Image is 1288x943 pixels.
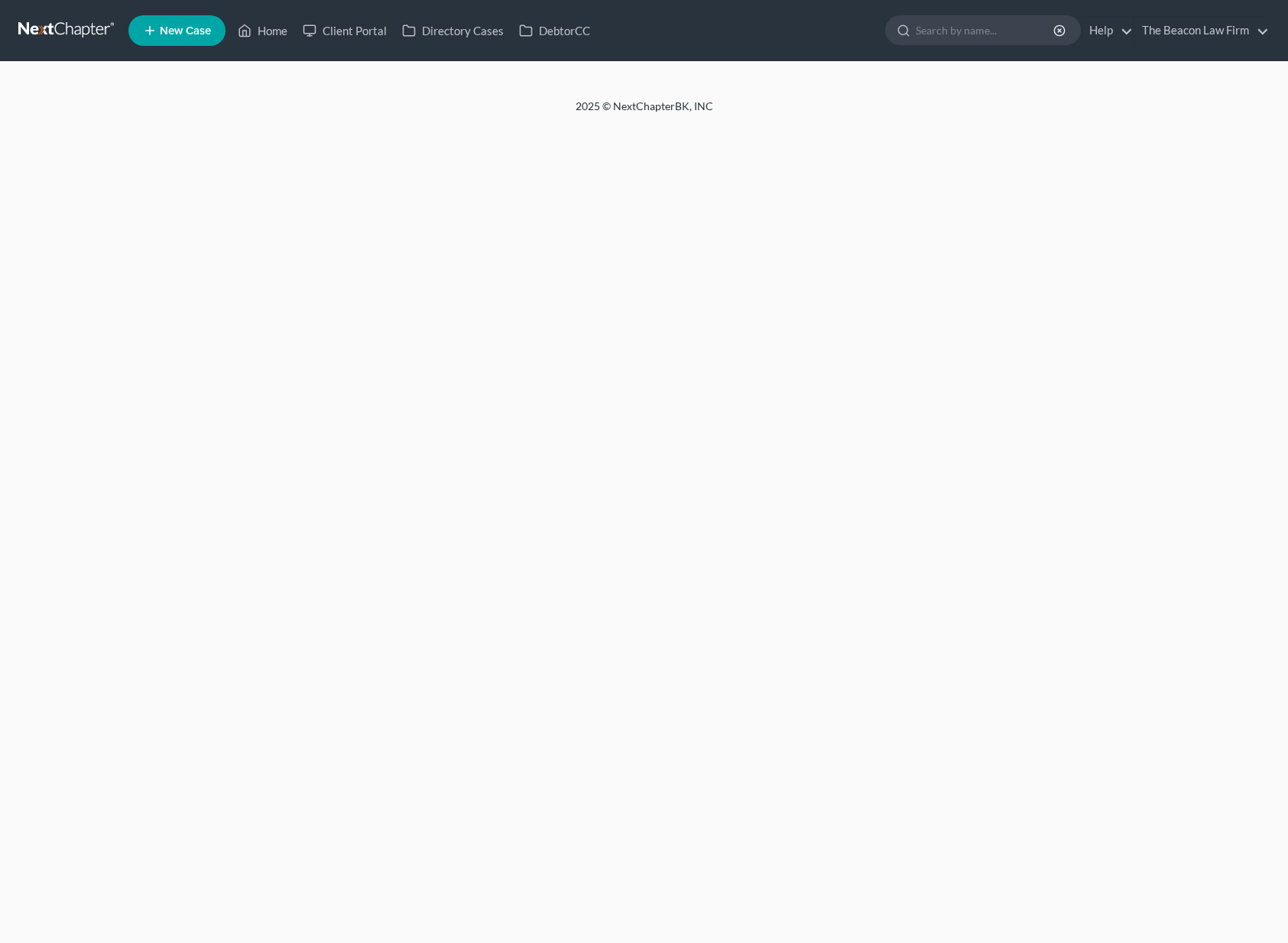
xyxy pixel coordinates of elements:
[1082,17,1133,44] a: Help
[295,17,394,44] a: Client Portal
[916,16,1056,44] input: Search by name...
[394,17,511,44] a: Directory Cases
[230,17,295,44] a: Home
[1134,17,1269,44] a: The Beacon Law Firm
[209,99,1080,126] div: 2025 © NextChapterBK, INC
[511,17,598,44] a: DebtorCC
[160,25,211,37] span: New Case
